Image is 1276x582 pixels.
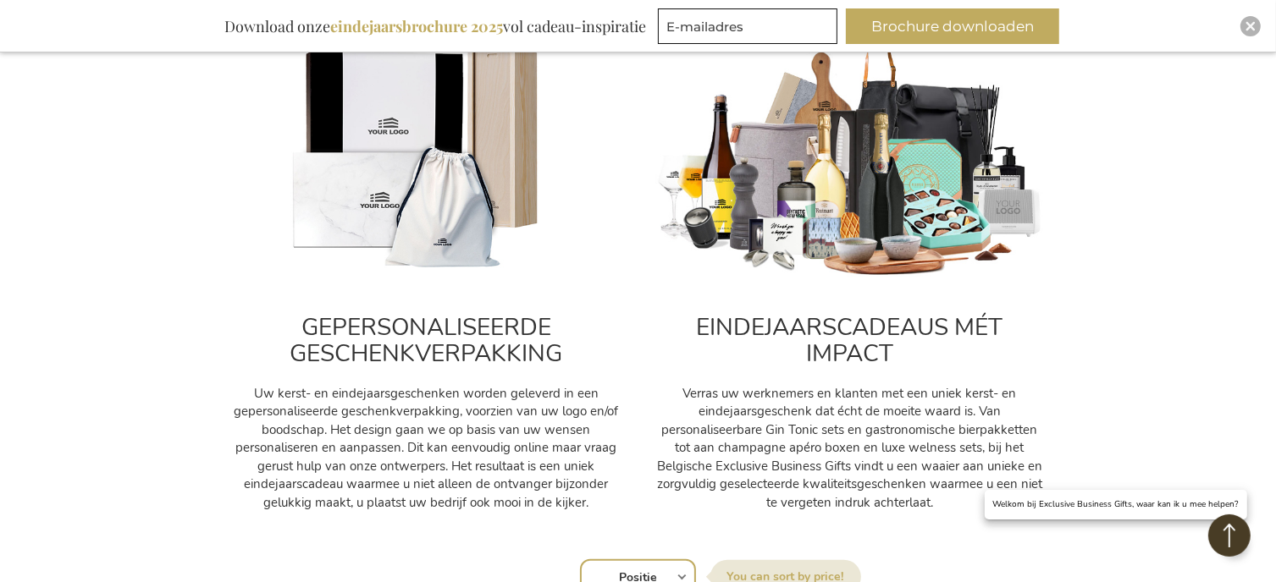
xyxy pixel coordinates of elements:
[1240,16,1261,36] div: Close
[232,315,621,367] h2: GEPERSONALISEERDE GESCHENKVERPAKKING
[232,37,621,280] img: Personalised_gifts
[655,385,1045,512] p: Verras uw werknemers en klanten met een uniek kerst- en eindejaarsgeschenk dat écht de moeite waa...
[217,8,654,44] div: Download onze vol cadeau-inspiratie
[846,8,1059,44] button: Brochure downloaden
[658,8,837,44] input: E-mailadres
[658,8,842,49] form: marketing offers and promotions
[655,315,1045,367] h2: EINDEJAARSCADEAUS MÉT IMPACT
[655,37,1045,280] img: cadeau_personeel_medewerkers-kerst_1
[1246,21,1256,31] img: Close
[330,16,503,36] b: eindejaarsbrochure 2025
[232,385,621,512] p: Uw kerst- en eindejaarsgeschenken worden geleverd in een gepersonaliseerde geschenkverpakking, vo...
